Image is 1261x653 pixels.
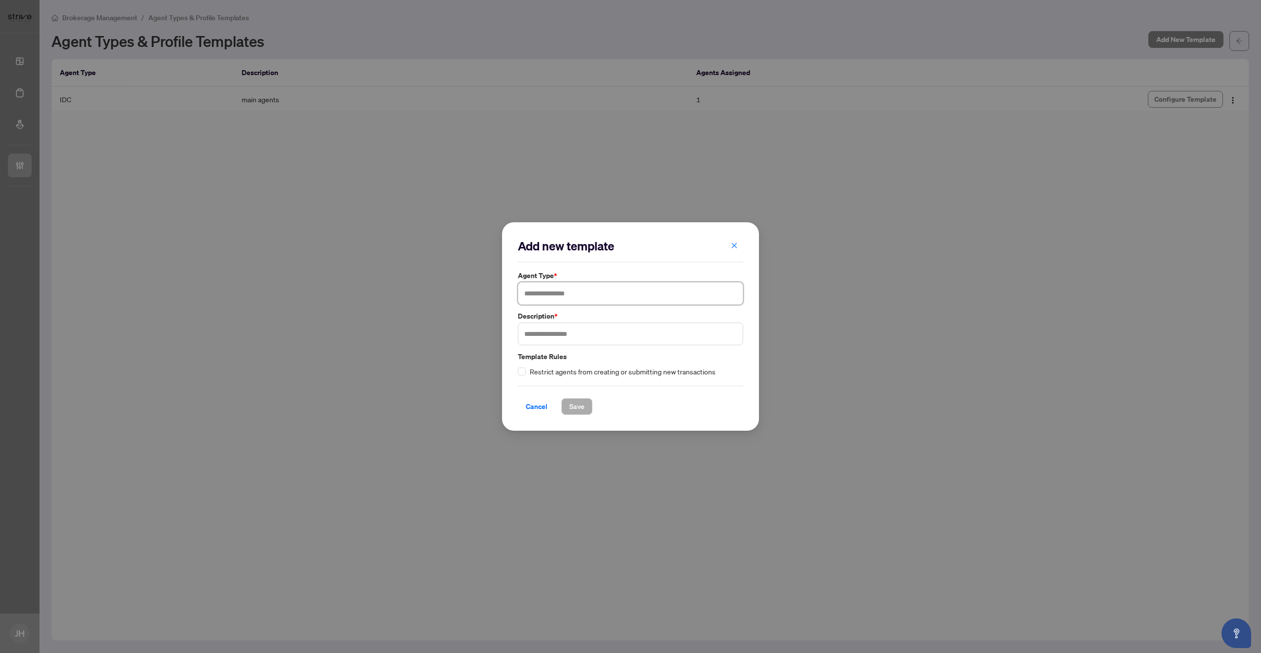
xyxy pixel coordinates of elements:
span: Restrict agents from creating or submitting new transactions [530,366,715,378]
button: Open asap [1221,618,1251,648]
h2: Add new template [518,238,743,254]
span: Cancel [526,399,547,414]
label: Agent Type [518,270,743,281]
button: Save [561,398,592,415]
span: close [731,242,738,249]
label: Description [518,311,743,322]
button: Cancel [518,398,555,415]
label: Template Rules [518,351,743,362]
